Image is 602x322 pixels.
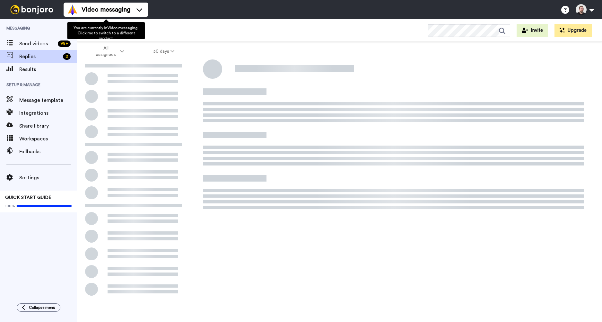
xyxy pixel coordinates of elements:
span: You are currently in Video messaging . Click me to switch to a different product. [74,26,138,40]
span: QUICK START GUIDE [5,195,51,200]
button: All assignees [78,42,139,60]
button: Invite [517,24,548,37]
span: Integrations [19,109,77,117]
div: 99 + [58,40,71,47]
span: Replies [19,53,60,60]
img: vm-color.svg [67,4,78,15]
img: bj-logo-header-white.svg [8,5,56,14]
button: Collapse menu [17,303,60,312]
span: All assignees [93,45,119,58]
span: Message template [19,96,77,104]
span: Collapse menu [29,305,55,310]
span: Share library [19,122,77,130]
span: Video messaging [82,5,130,14]
span: Workspaces [19,135,77,143]
button: 30 days [139,46,189,57]
span: Fallbacks [19,148,77,156]
span: 100% [5,203,15,209]
button: Upgrade [554,24,592,37]
span: Results [19,66,77,73]
div: 2 [63,53,71,60]
span: Settings [19,174,77,182]
span: Send videos [19,40,55,48]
